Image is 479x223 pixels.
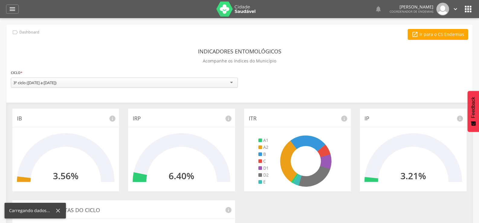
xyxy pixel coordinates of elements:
[468,91,479,132] button: Feedback - Mostrar pesquisa
[258,144,269,150] li: A2
[452,6,459,12] i: 
[463,4,473,14] i: 
[258,179,269,185] li: E
[412,31,418,38] i: 
[258,151,269,157] li: B
[19,30,39,35] p: Dashboard
[456,115,464,122] i: info
[364,115,462,123] p: IP
[6,5,19,14] a: 
[249,115,346,123] p: ITR
[203,57,276,65] p: Acompanhe os índices do Município
[17,115,115,123] p: IB
[390,9,433,14] span: Coordenador de Endemias
[341,115,348,122] i: info
[258,172,269,178] li: D2
[258,158,269,164] li: C
[225,115,232,122] i: info
[258,165,269,171] li: D1
[11,69,22,76] label: Ciclo
[53,171,79,181] h2: 3.56%
[9,5,16,13] i: 
[133,115,230,123] p: IRP
[9,208,55,214] div: Carregando dados...
[471,97,476,118] span: Feedback
[225,206,232,214] i: info
[17,206,231,214] p: Histórico de Visitas do Ciclo
[12,29,18,36] i: 
[375,3,382,15] a: 
[375,5,382,13] i: 
[13,80,57,85] div: 3º ciclo ([DATE] a [DATE])
[452,3,459,15] a: 
[109,115,116,122] i: info
[408,29,468,40] a: Ir para o CS Endemias
[169,171,194,181] h2: 6.40%
[258,137,269,143] li: A1
[400,171,426,181] h2: 3.21%
[390,5,433,9] p: [PERSON_NAME]
[198,46,281,57] header: Indicadores Entomológicos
